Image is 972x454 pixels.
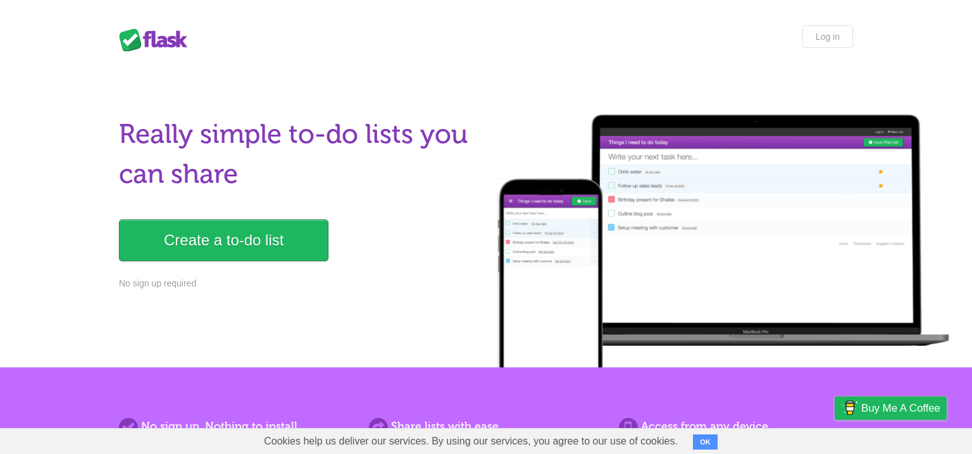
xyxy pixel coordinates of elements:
p: No sign up required [119,277,478,290]
a: Log in [802,25,853,48]
h1: Really simple to-do lists you can share [119,114,478,194]
span: Cookies help us deliver our services. By using our services, you agree to our use of cookies. [251,429,690,454]
h2: No sign up. Nothing to install. [119,418,353,435]
a: Create a to-do list [119,219,328,261]
a: Buy me a coffee [835,396,947,420]
h2: Share lists with ease. [369,418,603,435]
span: Buy me a coffee [861,397,940,419]
div: Flask Lists [119,28,195,51]
button: OK [693,434,718,450]
h2: Access from any device. [619,418,853,435]
img: Buy me a coffee [841,397,858,419]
